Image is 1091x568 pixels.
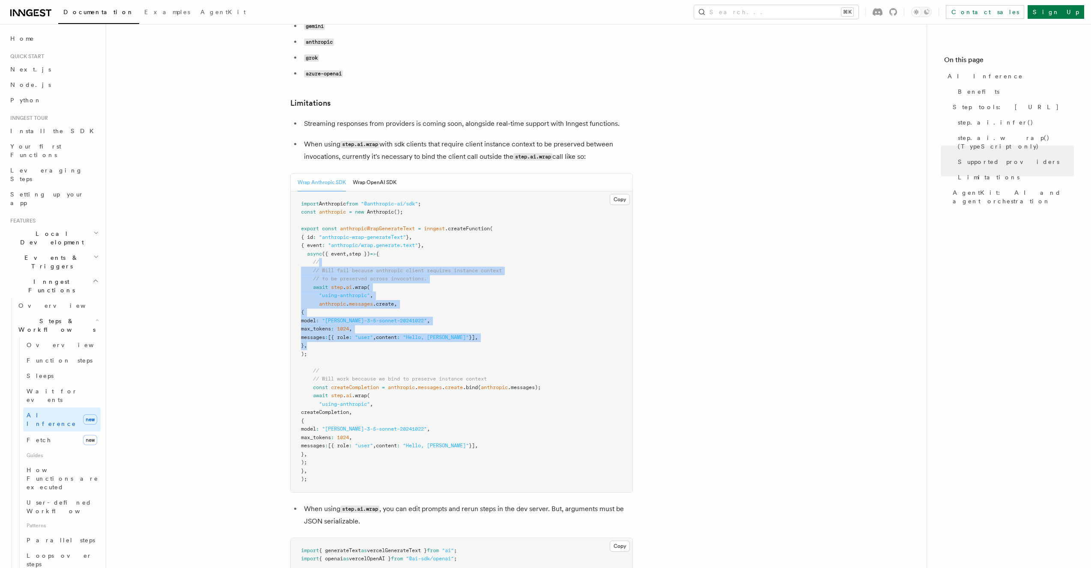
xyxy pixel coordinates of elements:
[313,393,328,398] span: await
[7,92,101,108] a: Python
[337,434,349,440] span: 1024
[397,443,400,449] span: :
[7,31,101,46] a: Home
[319,292,370,298] span: "using-anthropic"
[301,351,307,357] span: );
[304,342,307,348] span: ,
[200,9,246,15] span: AgentKit
[610,541,630,552] button: Copy
[346,393,352,398] span: ai
[958,134,1074,151] span: step.ai.wrap() (TypeScript only)
[454,556,457,562] span: ;
[316,426,319,432] span: :
[343,556,349,562] span: as
[346,251,349,257] span: ,
[23,368,101,384] a: Sleeps
[301,209,316,215] span: const
[328,242,418,248] span: "anthropic/wrap.generate.text"
[954,84,1074,99] a: Benefits
[442,384,445,390] span: .
[7,226,101,250] button: Local Development
[290,97,331,109] a: Limitations
[370,401,373,407] span: ,
[304,39,334,46] code: anthropic
[27,372,54,379] span: Sleeps
[301,242,322,248] span: { event
[376,251,379,257] span: {
[353,174,396,191] button: Wrap OpenAI SDK
[301,426,316,432] span: model
[331,434,334,440] span: :
[313,234,316,240] span: :
[304,138,633,163] p: When using with sdk clients that require client instance context to be preserved between invocati...
[355,209,364,215] span: new
[23,353,101,368] a: Function steps
[23,495,101,519] a: User-defined Workflows
[322,242,325,248] span: :
[301,201,319,207] span: import
[958,87,999,96] span: Benefits
[331,384,379,390] span: createCompletion
[301,409,349,415] span: createCompletion
[346,301,349,307] span: .
[7,139,101,163] a: Your first Functions
[427,426,430,432] span: ,
[7,229,93,247] span: Local Development
[513,153,552,161] code: step.ai.wrap
[23,337,101,353] a: Overview
[349,326,352,332] span: ,
[304,70,343,77] code: azure-openai
[27,499,104,514] span: User-defined Workflows
[415,384,418,390] span: .
[15,317,95,334] span: Steps & Workflows
[355,334,373,340] span: "user"
[313,368,319,374] span: //
[313,376,487,382] span: // Will work beccause we bind to preserve instance context
[301,309,304,315] span: {
[373,443,376,449] span: ,
[27,388,78,403] span: Wait for events
[301,459,307,465] span: );
[328,443,349,449] span: [{ role
[388,384,415,390] span: anthropic
[27,357,92,364] span: Function steps
[382,384,385,390] span: =
[946,5,1024,19] a: Contact sales
[376,443,397,449] span: content
[301,342,304,348] span: }
[301,468,304,474] span: }
[298,174,346,191] button: Wrap Anthropic SDK
[328,334,349,340] span: [{ role
[10,81,51,88] span: Node.js
[424,226,445,232] span: inngest
[421,242,424,248] span: ,
[367,393,370,398] span: (
[361,547,367,553] span: as
[15,313,101,337] button: Steps & Workflows
[313,268,502,274] span: // Will fail because anthropic client requires instance context
[27,412,76,427] span: AI Inference
[508,384,541,390] span: .messages);
[349,409,352,415] span: ,
[58,3,139,24] a: Documentation
[319,234,406,240] span: "anthropic-wrap-generateText"
[373,334,376,340] span: ,
[406,234,409,240] span: }
[475,334,478,340] span: ,
[15,298,101,313] a: Overview
[319,301,346,307] span: anthropic
[469,334,475,340] span: }]
[370,292,373,298] span: ,
[301,547,319,553] span: import
[337,326,349,332] span: 1024
[322,318,427,324] span: "[PERSON_NAME]-3-5-sonnet-20241022"
[442,547,454,553] span: "ai"
[304,54,319,62] code: grok
[313,284,328,290] span: await
[23,384,101,407] a: Wait for events
[7,250,101,274] button: Events & Triggers
[376,334,397,340] span: content
[7,277,92,294] span: Inngest Functions
[958,173,1019,181] span: Limitations
[319,209,346,215] span: anthropic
